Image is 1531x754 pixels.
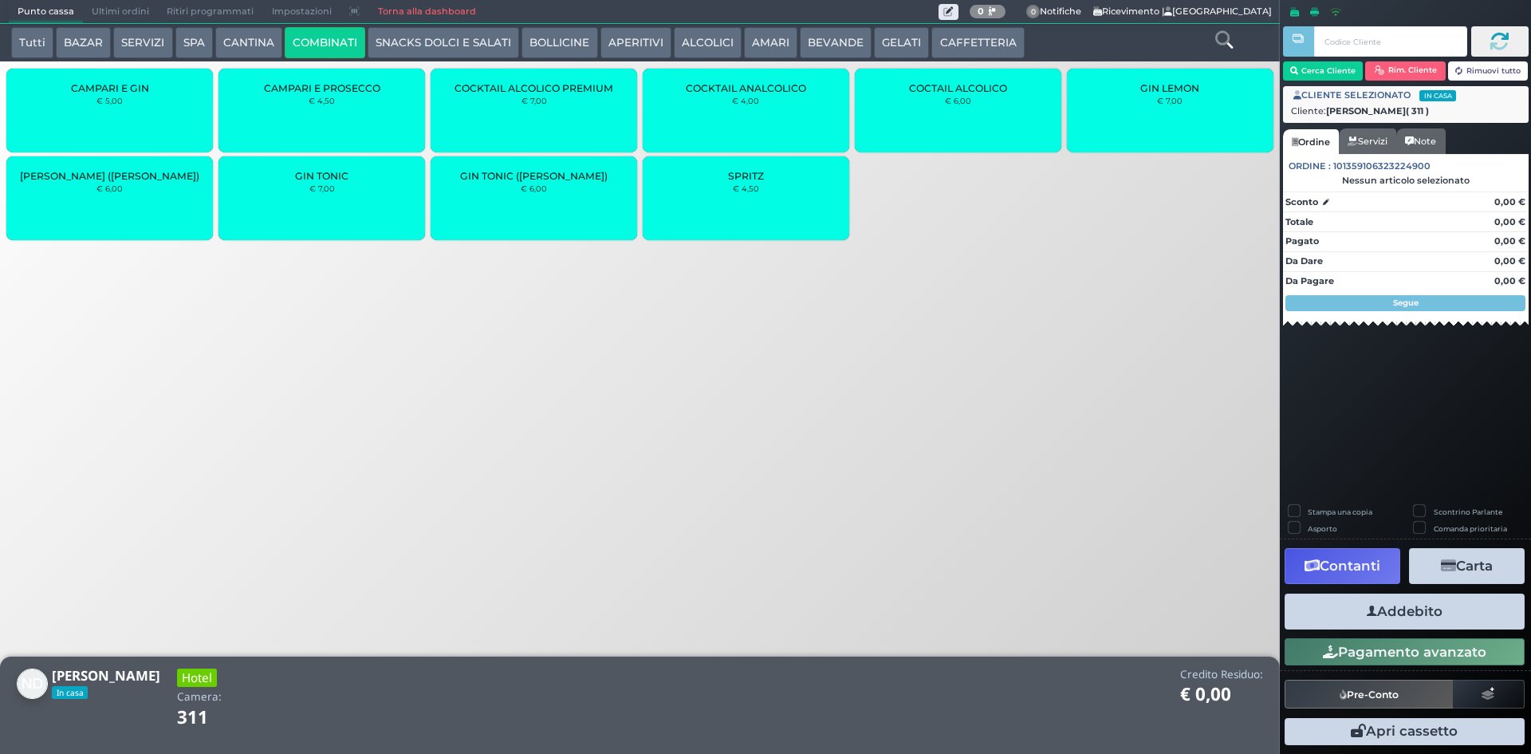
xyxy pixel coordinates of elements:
span: COCKTAIL ALCOLICO PREMIUM [455,82,613,94]
span: Impostazioni [263,1,340,23]
button: Pagamento avanzato [1285,638,1525,665]
span: SPRITZ [728,170,764,182]
strong: 0,00 € [1494,275,1525,286]
b: [PERSON_NAME] [52,666,160,685]
strong: 0,00 € [1494,216,1525,227]
img: Nicola Di Bari [17,669,48,700]
label: Stampa una copia [1308,507,1372,517]
button: BAZAR [56,27,111,59]
input: Codice Cliente [1314,26,1466,57]
span: CLIENTE SELEZIONATO [1293,89,1456,102]
a: Note [1396,128,1445,154]
button: BEVANDE [800,27,872,59]
small: € 7,00 [1157,96,1183,105]
h4: Camera: [177,691,222,703]
h3: Hotel [177,669,217,687]
small: € 6,00 [96,184,123,193]
button: Tutti [11,27,53,59]
small: € 4,50 [309,96,335,105]
span: ( 311 ) [1406,105,1429,118]
span: [PERSON_NAME] ([PERSON_NAME]) [20,170,199,182]
strong: 0,00 € [1494,196,1525,207]
strong: Pagato [1285,235,1319,247]
span: GIN TONIC [295,170,348,182]
span: GIN LEMON [1140,82,1199,94]
button: APERITIVI [600,27,671,59]
small: € 4,50 [733,184,759,193]
span: In casa [1419,90,1456,101]
h1: € 0,00 [1180,685,1263,705]
button: SNACKS DOLCI E SALATI [368,27,519,59]
span: Ordine : [1289,160,1331,173]
span: CAMPARI E PROSECCO [264,82,380,94]
button: CANTINA [215,27,282,59]
span: Punto cassa [9,1,83,23]
small: € 4,00 [732,96,759,105]
button: Contanti [1285,548,1400,584]
span: 0 [1026,5,1041,19]
button: CAFFETTERIA [931,27,1024,59]
button: Apri cassetto [1285,718,1525,745]
button: Rim. Cliente [1365,61,1446,81]
span: CAMPARI E GIN [71,82,149,94]
label: Scontrino Parlante [1434,507,1502,517]
strong: 0,00 € [1494,255,1525,266]
span: 101359106323224900 [1333,160,1431,173]
small: € 7,00 [309,184,335,193]
button: Carta [1409,548,1525,584]
strong: Da Dare [1285,255,1323,266]
a: Servizi [1339,128,1396,154]
strong: Segue [1393,298,1419,308]
small: € 6,00 [521,184,547,193]
a: Ordine [1283,129,1339,155]
button: SPA [175,27,213,59]
a: Torna alla dashboard [368,1,484,23]
label: Asporto [1308,523,1337,534]
small: € 5,00 [96,96,123,105]
button: GELATI [874,27,929,59]
small: € 6,00 [945,96,971,105]
button: SERVIZI [113,27,172,59]
b: 0 [978,6,984,17]
span: In casa [52,686,88,699]
button: AMARI [744,27,797,59]
strong: Totale [1285,216,1313,227]
strong: Sconto [1285,195,1318,209]
span: COCKTAIL ANALCOLICO [686,82,806,94]
strong: 0,00 € [1494,235,1525,247]
strong: Da Pagare [1285,275,1334,286]
small: € 7,00 [521,96,547,105]
span: COCTAIL ALCOLICO [909,82,1007,94]
button: Cerca Cliente [1283,61,1364,81]
button: Pre-Conto [1285,680,1454,709]
span: Ritiri programmati [158,1,262,23]
span: GIN TONIC ([PERSON_NAME]) [460,170,608,182]
div: Cliente: [1291,105,1520,118]
button: ALCOLICI [674,27,742,59]
h4: Credito Residuo: [1180,669,1263,681]
button: BOLLICINE [521,27,597,59]
button: COMBINATI [285,27,365,59]
h1: 311 [177,708,253,728]
button: Rimuovi tutto [1448,61,1529,81]
button: Addebito [1285,594,1525,630]
span: Ultimi ordini [83,1,158,23]
b: [PERSON_NAME] [1326,105,1429,116]
div: Nessun articolo selezionato [1283,175,1529,186]
label: Comanda prioritaria [1434,523,1507,534]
